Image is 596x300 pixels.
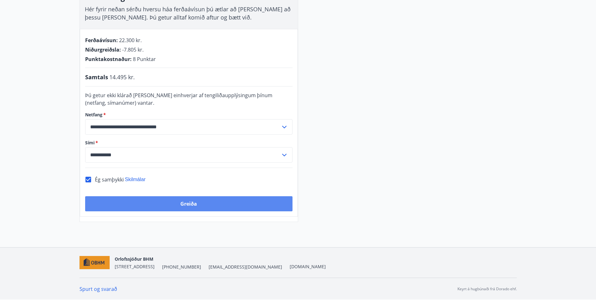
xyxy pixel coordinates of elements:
[119,37,142,44] span: 22.300 kr.
[125,176,146,183] button: Skilmálar
[85,112,293,118] label: Netfang
[115,256,153,262] span: Orlofssjóður BHM
[85,37,118,44] span: Ferðaávísun :
[115,264,155,269] span: [STREET_ADDRESS]
[290,264,326,269] a: [DOMAIN_NAME]
[85,56,132,63] span: Punktakostnaður :
[79,256,110,269] img: c7HIBRK87IHNqKbXD1qOiSZFdQtg2UzkX3TnRQ1O.png
[133,56,156,63] span: 8 Punktar
[457,286,517,292] p: Keyrt á hugbúnaði frá Dorado ehf.
[162,264,201,270] span: [PHONE_NUMBER]
[85,46,121,53] span: Niðurgreiðsla :
[122,46,144,53] span: -7.805 kr.
[85,5,291,21] span: Hér fyrir neðan sérðu hversu háa ferðaávísun þú ætlar að [PERSON_NAME] að þessu [PERSON_NAME]. Þú...
[85,92,272,106] span: Þú getur ekki klárað [PERSON_NAME] einhverjar af tengiliðaupplýsingum þínum (netfang, símanúmer) ...
[109,73,135,81] span: 14.495 kr.
[209,264,282,270] span: [EMAIL_ADDRESS][DOMAIN_NAME]
[85,196,293,211] button: Greiða
[85,140,293,146] label: Sími
[125,177,146,182] span: Skilmálar
[95,176,124,183] span: Ég samþykki
[85,73,108,81] span: Samtals
[79,286,117,292] a: Spurt og svarað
